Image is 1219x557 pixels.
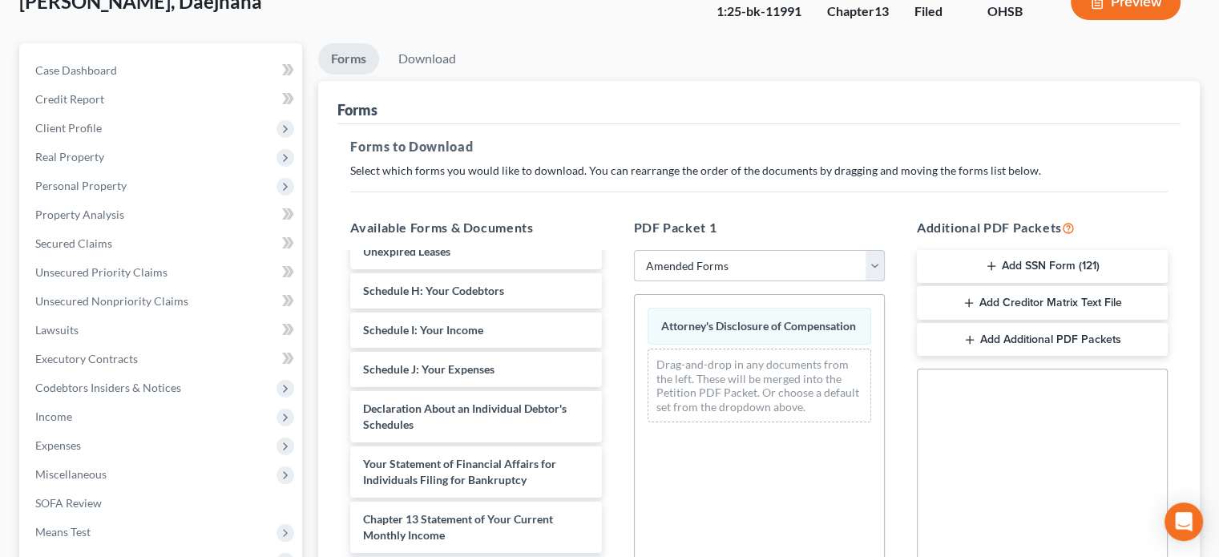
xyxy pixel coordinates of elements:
[22,489,302,518] a: SOFA Review
[35,352,138,365] span: Executory Contracts
[648,349,871,422] div: Drag-and-drop in any documents from the left. These will be merged into the Petition PDF Packet. ...
[917,286,1168,320] button: Add Creditor Matrix Text File
[22,287,302,316] a: Unsecured Nonpriority Claims
[827,2,889,21] div: Chapter
[35,92,104,106] span: Credit Report
[363,362,494,376] span: Schedule J: Your Expenses
[35,208,124,221] span: Property Analysis
[363,457,556,486] span: Your Statement of Financial Affairs for Individuals Filing for Bankruptcy
[35,121,102,135] span: Client Profile
[350,218,601,237] h5: Available Forms & Documents
[22,316,302,345] a: Lawsuits
[363,284,504,297] span: Schedule H: Your Codebtors
[22,200,302,229] a: Property Analysis
[35,236,112,250] span: Secured Claims
[917,323,1168,357] button: Add Additional PDF Packets
[35,323,79,337] span: Lawsuits
[987,2,1045,21] div: OHSB
[363,323,483,337] span: Schedule I: Your Income
[661,319,856,333] span: Attorney's Disclosure of Compensation
[917,218,1168,237] h5: Additional PDF Packets
[35,179,127,192] span: Personal Property
[350,137,1168,156] h5: Forms to Download
[22,56,302,85] a: Case Dashboard
[22,345,302,373] a: Executory Contracts
[35,150,104,163] span: Real Property
[35,525,91,539] span: Means Test
[634,218,885,237] h5: PDF Packet 1
[22,85,302,114] a: Credit Report
[35,496,102,510] span: SOFA Review
[35,438,81,452] span: Expenses
[385,43,469,75] a: Download
[22,229,302,258] a: Secured Claims
[716,2,801,21] div: 1:25-bk-11991
[363,512,553,542] span: Chapter 13 Statement of Your Current Monthly Income
[337,100,377,119] div: Forms
[35,467,107,481] span: Miscellaneous
[35,294,188,308] span: Unsecured Nonpriority Claims
[874,3,889,18] span: 13
[35,265,168,279] span: Unsecured Priority Claims
[914,2,962,21] div: Filed
[363,228,548,258] span: Schedule G: Executory Contracts and Unexpired Leases
[35,63,117,77] span: Case Dashboard
[350,163,1168,179] p: Select which forms you would like to download. You can rearrange the order of the documents by dr...
[1165,503,1203,541] div: Open Intercom Messenger
[318,43,379,75] a: Forms
[35,381,181,394] span: Codebtors Insiders & Notices
[22,258,302,287] a: Unsecured Priority Claims
[917,250,1168,284] button: Add SSN Form (121)
[363,402,567,431] span: Declaration About an Individual Debtor's Schedules
[35,410,72,423] span: Income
